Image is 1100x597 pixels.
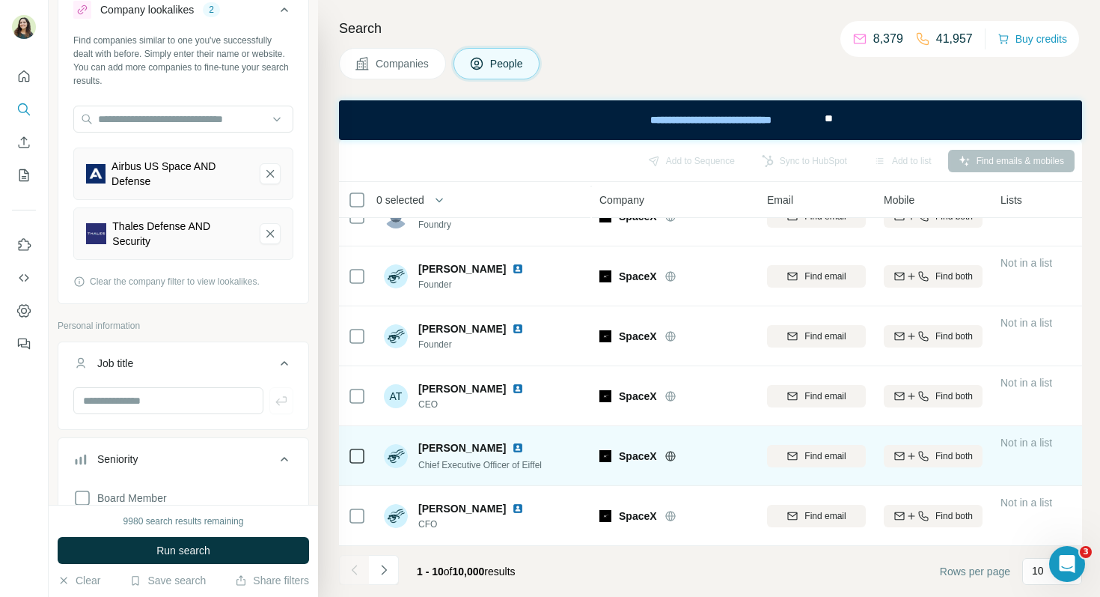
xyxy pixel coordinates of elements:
div: Company lookalikes [100,2,194,17]
button: Feedback [12,330,36,357]
span: Find both [935,270,973,283]
iframe: Intercom live chat [1049,546,1085,582]
span: [PERSON_NAME] [418,321,506,336]
button: Airbus US Space AND Defense-remove-button [260,163,281,184]
span: CEO [418,398,530,411]
img: Logo of SpaceX [599,330,611,342]
span: Lists [1000,193,1022,207]
div: Job title [97,356,133,371]
span: 3 [1080,546,1092,558]
div: Thales Defense AND Security [112,219,248,249]
span: Not in a list [1000,437,1052,449]
span: Foundry [418,218,530,231]
img: LinkedIn logo [512,323,524,335]
span: SpaceX [619,269,657,284]
button: Seniority [58,441,308,483]
button: Find email [767,265,866,288]
button: My lists [12,162,36,189]
button: Thales Defense AND Security-remove-button [260,223,281,244]
img: LinkedIn logo [512,383,524,395]
img: Logo of SpaceX [599,450,611,462]
span: SpaceX [619,389,657,404]
img: LinkedIn logo [512,263,524,275]
span: 0 selected [376,193,424,207]
span: Run search [156,543,210,558]
span: 1 - 10 [417,566,444,578]
button: Find email [767,505,866,527]
p: 41,957 [936,30,973,48]
span: Chief Executive Officer of Eiffel [418,460,542,470]
button: Job title [58,345,308,387]
img: Avatar [12,15,36,39]
button: Find email [767,325,866,348]
span: Find both [935,390,973,403]
span: Board Member [91,491,167,506]
span: Email [767,193,793,207]
span: Founder [418,338,530,351]
span: of [444,566,453,578]
button: Search [12,96,36,123]
span: Mobile [884,193,914,207]
button: Clear [58,573,100,588]
button: Find email [767,445,866,467]
button: Run search [58,537,309,564]
img: Avatar [384,504,408,528]
img: Avatar [384,324,408,348]
p: 8,379 [873,30,903,48]
button: Find both [884,505,983,527]
span: Find email [804,509,846,523]
img: Avatar [384,264,408,288]
button: Find both [884,445,983,467]
div: 2 [203,3,220,16]
div: Seniority [97,452,138,467]
img: Thales Defense AND Security-logo [86,223,106,243]
div: AT [384,384,408,408]
div: Airbus US Space AND Defense [111,159,248,189]
button: Save search [129,573,206,588]
img: LinkedIn logo [512,503,524,515]
span: Find email [804,390,846,403]
button: Find both [884,385,983,407]
span: Find both [935,509,973,523]
span: Clear the company filter to view lookalikes. [90,275,260,288]
button: Navigate to next page [369,555,399,585]
span: Not in a list [1000,377,1052,389]
span: SpaceX [619,509,657,524]
span: Find email [804,270,846,283]
span: Rows per page [940,564,1010,579]
button: Dashboard [12,297,36,324]
h4: Search [339,18,1082,39]
span: results [417,566,516,578]
button: Quick start [12,63,36,90]
span: SpaceX [619,449,657,464]
span: [PERSON_NAME] [418,261,506,276]
span: [PERSON_NAME] [418,381,506,396]
span: [PERSON_NAME] [418,440,506,455]
img: Logo of SpaceX [599,270,611,282]
button: Enrich CSV [12,129,36,156]
button: Share filters [235,573,309,588]
img: LinkedIn logo [512,442,524,454]
span: Not in a list [1000,317,1052,329]
span: [PERSON_NAME] [418,501,506,516]
button: Buy credits [997,28,1067,49]
div: Find companies similar to one you've successfully dealt with before. Simply enter their name or w... [73,34,293,88]
img: Logo of SpaceX [599,390,611,402]
p: Personal information [58,319,309,333]
span: Company [599,193,644,207]
button: Find both [884,265,983,288]
span: Find both [935,330,973,343]
span: Companies [376,56,430,71]
span: Find email [804,330,846,343]
p: 10 [1032,563,1044,578]
iframe: Banner [339,100,1082,140]
span: Founder [418,278,530,291]
img: Airbus US Space AND Defense-logo [86,164,106,184]
span: CFO [418,518,530,531]
span: Not in a list [1000,257,1052,269]
button: Use Surfe API [12,264,36,291]
span: People [490,56,525,71]
img: Logo of SpaceX [599,510,611,522]
button: Find both [884,325,983,348]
